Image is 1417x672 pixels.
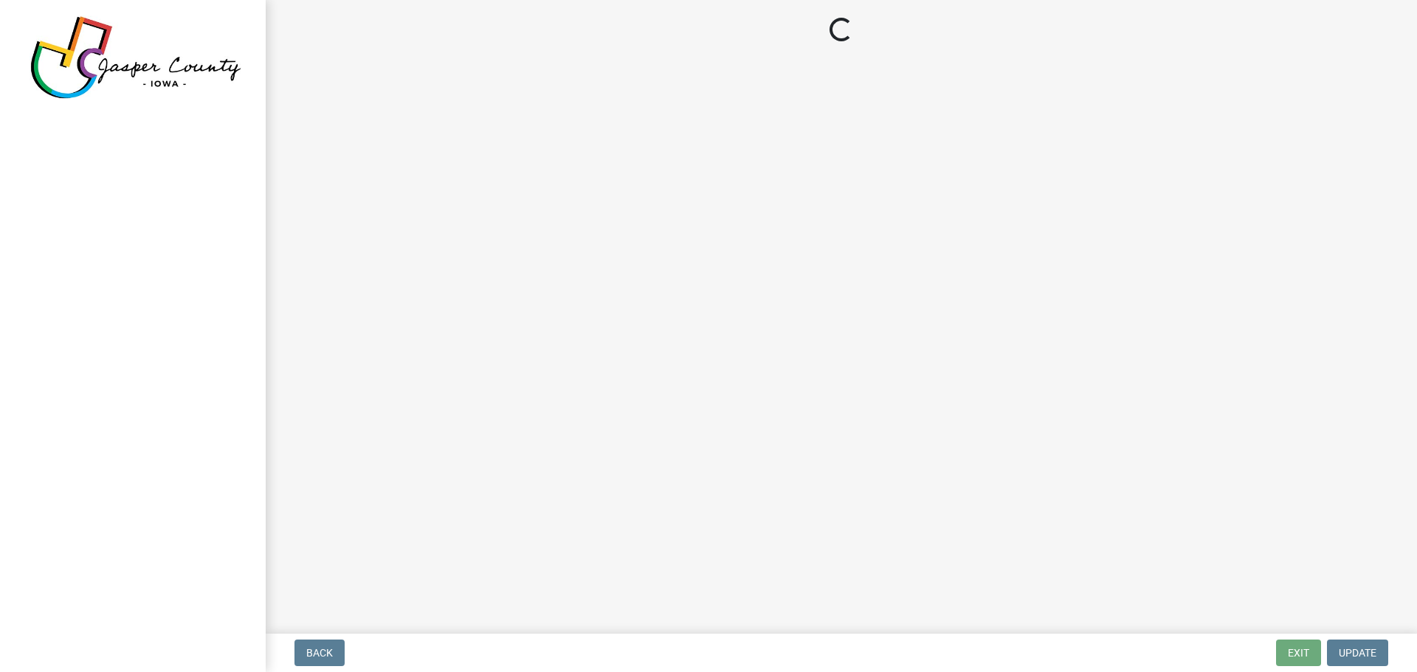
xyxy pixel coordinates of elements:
span: Back [306,647,333,659]
span: Update [1339,647,1376,659]
button: Exit [1276,640,1321,666]
img: Jasper County, Iowa [30,15,242,100]
button: Back [294,640,345,666]
button: Update [1327,640,1388,666]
